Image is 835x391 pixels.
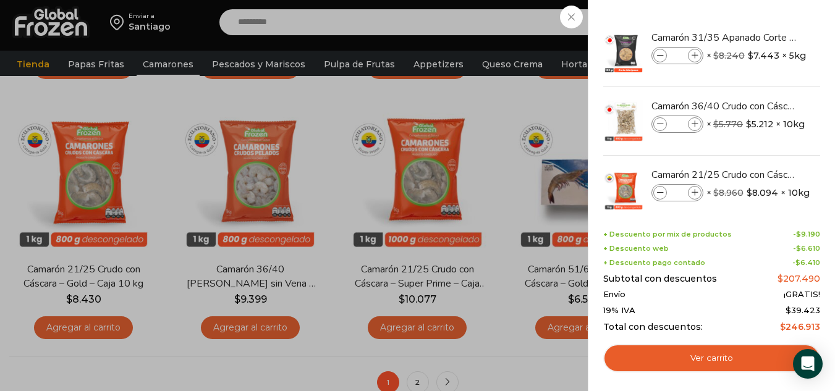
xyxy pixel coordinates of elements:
a: Camarón 36/40 Crudo con Cáscara - Bronze - Caja 10 kg [651,99,799,113]
bdi: 9.190 [796,230,820,238]
span: Envío [603,290,625,300]
a: Camarón 21/25 Crudo con Cáscara - Gold - Caja 10 kg [651,168,799,182]
bdi: 207.490 [778,273,820,284]
span: ¡GRATIS! [784,290,820,300]
span: $ [780,321,786,332]
span: 39.423 [786,305,820,315]
span: × × 10kg [706,184,810,201]
span: × × 10kg [706,116,805,133]
bdi: 6.610 [796,244,820,253]
bdi: 8.094 [747,187,778,199]
span: $ [795,258,800,267]
a: Ver carrito [603,344,820,372]
bdi: 8.240 [713,50,745,61]
span: $ [786,305,791,315]
span: $ [713,187,719,198]
span: + Descuento pago contado [603,259,705,267]
span: $ [713,50,719,61]
span: - [792,259,820,267]
bdi: 7.443 [748,49,779,62]
input: Product quantity [668,117,687,131]
span: - [793,230,820,238]
span: + Descuento por mix de productos [603,230,732,238]
a: Camarón 31/35 Apanado Corte Mariposa - Bronze - Caja 5 kg [651,31,799,44]
bdi: 5.212 [746,118,773,130]
bdi: 5.770 [713,119,743,130]
span: 19% IVA [603,306,635,316]
span: - [793,245,820,253]
input: Product quantity [668,49,687,62]
span: $ [746,118,752,130]
span: Total con descuentos: [603,322,703,332]
div: Open Intercom Messenger [793,349,823,379]
span: $ [748,49,753,62]
span: × × 5kg [706,47,806,64]
bdi: 246.913 [780,321,820,332]
input: Product quantity [668,186,687,200]
span: Subtotal con descuentos [603,274,717,284]
span: $ [747,187,752,199]
span: $ [796,244,801,253]
span: + Descuento web [603,245,669,253]
span: $ [796,230,801,238]
bdi: 6.410 [795,258,820,267]
span: $ [713,119,719,130]
bdi: 8.960 [713,187,744,198]
span: $ [778,273,783,284]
